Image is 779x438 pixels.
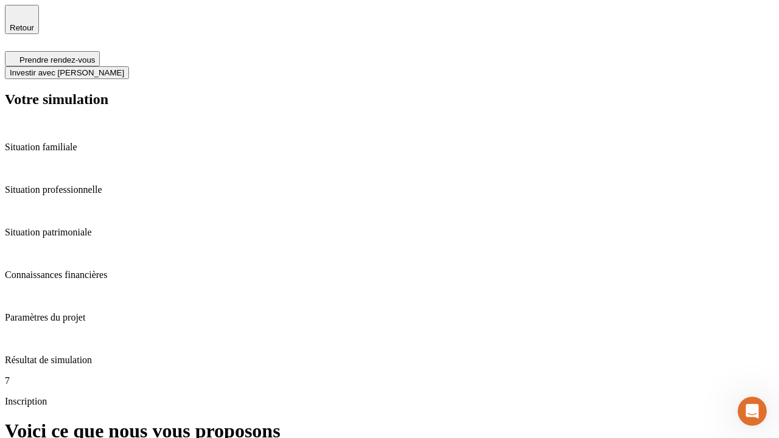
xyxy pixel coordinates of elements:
[5,396,774,407] p: Inscription
[5,227,774,238] p: Situation patrimoniale
[5,91,774,108] h2: Votre simulation
[5,355,774,366] p: Résultat de simulation
[10,68,124,77] span: Investir avec [PERSON_NAME]
[10,23,34,32] span: Retour
[5,5,39,34] button: Retour
[5,51,100,66] button: Prendre rendez-vous
[5,312,774,323] p: Paramètres du projet
[5,66,129,79] button: Investir avec [PERSON_NAME]
[5,142,774,153] p: Situation familiale
[5,375,774,386] p: 7
[738,397,767,426] iframe: Intercom live chat
[5,184,774,195] p: Situation professionnelle
[5,269,774,280] p: Connaissances financières
[19,55,95,64] span: Prendre rendez-vous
